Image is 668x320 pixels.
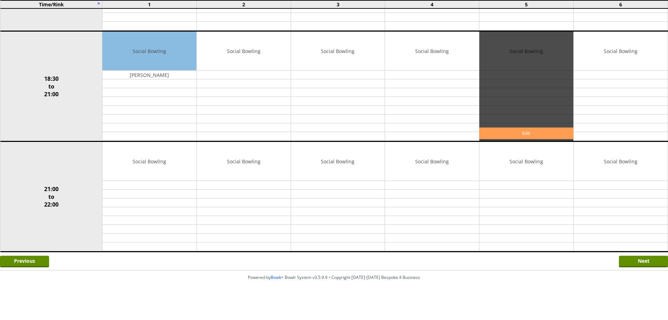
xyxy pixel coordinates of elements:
td: [PERSON_NAME] [102,71,196,79]
td: 6 [573,0,668,8]
td: Social Bowling [102,142,196,181]
td: 1 [102,0,197,8]
a: Edit [479,128,573,139]
td: 3 [291,0,385,8]
td: 2 [196,0,291,8]
td: 21:00 to 22:00 [0,142,102,252]
td: 18:30 to 21:00 [0,31,102,142]
td: Social Bowling [197,32,291,71]
td: 4 [385,0,479,8]
td: Time/Rink [0,0,102,8]
td: Social Bowling [479,142,573,181]
td: Social Bowling [291,32,385,71]
td: Social Bowling [385,142,479,181]
td: Social Bowling [385,32,479,71]
td: 5 [479,0,574,8]
td: Social Bowling [574,32,668,71]
a: Bowlr [271,274,282,280]
td: Social Bowling [291,142,385,181]
td: Social Bowling [574,142,668,181]
span: Powered by • Bowlr System v3.5.9.9 • Copyright [DATE]-[DATE] Bespoke 4 Business [248,274,420,280]
td: Social Bowling [197,142,291,181]
td: Social Bowling [102,32,196,71]
input: Next [619,256,668,267]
